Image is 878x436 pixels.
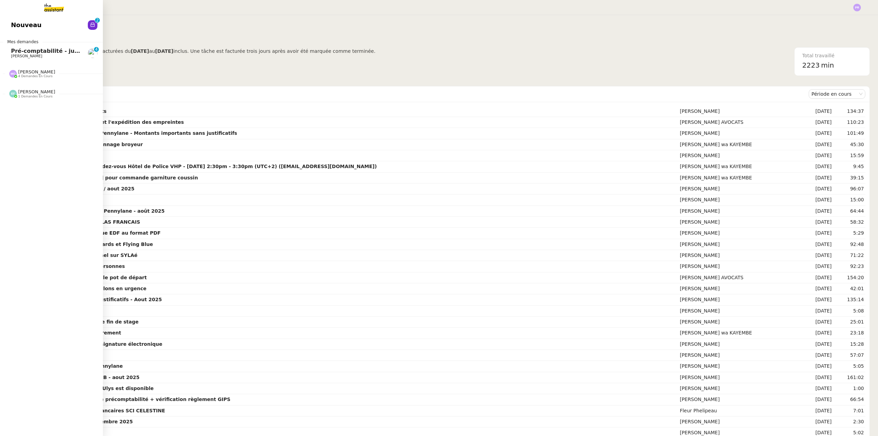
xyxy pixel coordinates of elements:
[802,350,833,361] td: [DATE]
[833,361,865,372] td: 5:05
[833,228,865,239] td: 5:29
[833,117,865,128] td: 110:23
[678,206,802,217] td: [PERSON_NAME]
[36,164,377,169] strong: Invitation mise à jouRendez-vous Hôtel de Police VHP - [DATE] 2:30pm - 3:30pm (UTC+2) ([EMAIL_ADD...
[833,161,865,172] td: 9:45
[678,416,802,427] td: [PERSON_NAME]
[94,47,99,52] nz-badge-sup: 4
[802,52,862,60] div: Total travaillé
[36,275,147,280] strong: Organiser le buffet pour le pot de départ
[678,184,802,195] td: [PERSON_NAME]
[678,339,802,350] td: [PERSON_NAME]
[678,272,802,283] td: [PERSON_NAME] AVOCATS
[678,350,802,361] td: [PERSON_NAME]
[678,150,802,161] td: [PERSON_NAME]
[678,361,802,372] td: [PERSON_NAME]
[678,117,802,128] td: [PERSON_NAME] AVOCATS
[833,128,865,139] td: 101:49
[678,195,802,205] td: [PERSON_NAME]
[833,250,865,261] td: 71:22
[36,130,237,136] strong: Demande VALOXY pour Pennylane - Montants importants sans justificatifs
[833,350,865,361] td: 57:07
[802,272,833,283] td: [DATE]
[802,416,833,427] td: [DATE]
[9,70,17,78] img: svg
[678,173,802,184] td: [PERSON_NAME] wa KAYEMBE
[802,195,833,205] td: [DATE]
[678,405,802,416] td: Fleur Phelipeau
[833,372,865,383] td: 161:02
[95,47,98,53] p: 4
[155,48,173,54] b: [DATE]
[96,18,99,24] p: 2
[802,228,833,239] td: [DATE]
[802,383,833,394] td: [DATE]
[678,261,802,272] td: [PERSON_NAME]
[802,405,833,416] td: [DATE]
[678,328,802,339] td: [PERSON_NAME] wa KAYEMBE
[678,139,802,150] td: [PERSON_NAME] wa KAYEMBE
[678,394,802,405] td: [PERSON_NAME]
[833,394,865,405] td: 66:54
[36,175,198,180] strong: Appeler [PERSON_NAME] pour commande garniture coussin
[802,317,833,328] td: [DATE]
[131,48,149,54] b: [DATE]
[678,383,802,394] td: [PERSON_NAME]
[802,106,833,117] td: [DATE]
[678,283,802,294] td: [PERSON_NAME]
[678,128,802,139] td: [PERSON_NAME]
[833,139,865,150] td: 45:30
[678,372,802,383] td: [PERSON_NAME]
[3,38,43,45] span: Mes demandes
[833,173,865,184] td: 39:15
[833,261,865,272] td: 92:23
[833,239,865,250] td: 92:48
[802,206,833,217] td: [DATE]
[173,48,375,54] span: inclus. Une tâche est facturée trois jours après avoir été marquée comme terminée.
[11,48,123,54] span: Pré-comptabilité - juillet / aout 2025
[678,306,802,317] td: [PERSON_NAME]
[802,328,833,339] td: [DATE]
[833,272,865,283] td: 154:20
[833,339,865,350] td: 15:28
[678,317,802,328] td: [PERSON_NAME]
[802,173,833,184] td: [DATE]
[802,372,833,383] td: [DATE]
[18,89,55,94] span: [PERSON_NAME]
[95,18,100,23] nz-badge-sup: 2
[18,69,55,74] span: [PERSON_NAME]
[811,90,863,98] nz-select-item: Période en cours
[833,184,865,195] td: 96:07
[678,228,802,239] td: [PERSON_NAME]
[833,206,865,217] td: 64:44
[802,217,833,228] td: [DATE]
[802,394,833,405] td: [DATE]
[802,294,833,305] td: [DATE]
[11,20,41,30] span: Nouveau
[36,397,230,402] strong: Mise à jour procédure de précomptabilité + vérification règlement GIPS
[149,48,155,54] span: au
[833,195,865,205] td: 15:00
[833,283,865,294] td: 42:01
[678,250,802,261] td: [PERSON_NAME]
[36,119,184,125] strong: Organiser l'enlèvement et l'expédition des empreintes
[802,306,833,317] td: [DATE]
[833,294,865,305] td: 135:14
[802,150,833,161] td: [DATE]
[802,128,833,139] td: [DATE]
[833,317,865,328] td: 25:01
[802,61,820,69] span: 2223
[35,87,809,101] div: Demandes
[678,161,802,172] td: [PERSON_NAME] wa KAYEMBE
[853,4,861,11] img: svg
[678,294,802,305] td: [PERSON_NAME]
[802,184,833,195] td: [DATE]
[678,239,802,250] td: [PERSON_NAME]
[821,60,834,71] span: min
[802,261,833,272] td: [DATE]
[833,217,865,228] td: 58:32
[802,139,833,150] td: [DATE]
[833,306,865,317] td: 5:08
[11,54,42,58] span: [PERSON_NAME]
[833,328,865,339] td: 23:18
